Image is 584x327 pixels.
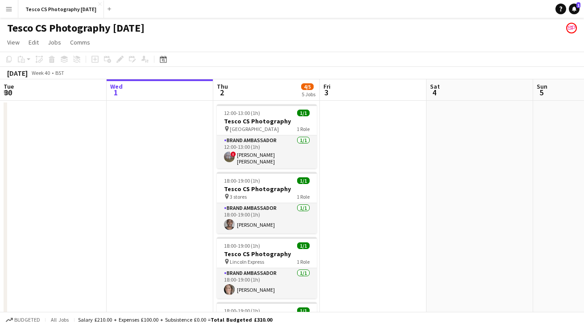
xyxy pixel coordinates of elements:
span: 3 stores [230,193,247,200]
span: 18:00-19:00 (1h) [224,242,260,249]
span: 3 [322,87,331,98]
div: 5 Jobs [302,91,315,98]
button: Budgeted [4,315,41,325]
span: Week 40 [29,69,52,76]
a: Comms [66,37,94,48]
span: 1 [576,2,580,8]
span: 5 [535,87,547,98]
span: 1 Role [297,126,310,132]
a: Jobs [44,37,65,48]
app-job-card: 18:00-19:00 (1h)1/1Tesco CS Photography Lincoln Express1 RoleBrand Ambassador1/118:00-19:00 (1h)[... [217,237,317,298]
span: 1/1 [297,307,310,314]
span: 1 [109,87,123,98]
app-card-role: Brand Ambassador1/112:00-13:00 (1h)![PERSON_NAME] [PERSON_NAME] [217,135,317,168]
button: Tesco CS Photography [DATE] [18,0,104,18]
span: Tue [4,82,14,90]
h3: Tesco CS Photography [217,117,317,125]
span: 1/1 [297,177,310,184]
span: Comms [70,38,90,46]
span: Edit [29,38,39,46]
app-card-role: Brand Ambassador1/118:00-19:00 (1h)[PERSON_NAME] [217,203,317,233]
span: 1/1 [297,242,310,249]
span: Fri [323,82,331,90]
span: Sun [537,82,547,90]
app-job-card: 18:00-19:00 (1h)1/1Tesco CS Photography 3 stores1 RoleBrand Ambassador1/118:00-19:00 (1h)[PERSON_... [217,172,317,233]
span: 30 [2,87,14,98]
a: View [4,37,23,48]
div: Salary £210.00 + Expenses £100.00 + Subsistence £0.00 = [78,316,272,323]
app-user-avatar: Soozy Peters [566,23,577,33]
span: Total Budgeted £310.00 [211,316,272,323]
span: Budgeted [14,317,40,323]
h3: Tesco CS Photography [217,185,317,193]
span: 18:00-19:00 (1h) [224,307,260,314]
span: Jobs [48,38,61,46]
app-card-role: Brand Ambassador1/118:00-19:00 (1h)[PERSON_NAME] [217,268,317,298]
span: 1 Role [297,193,310,200]
span: All jobs [49,316,70,323]
div: [DATE] [7,69,28,78]
span: 4/5 [301,83,314,90]
span: 1 Role [297,258,310,265]
span: Lincoln Express [230,258,264,265]
span: [GEOGRAPHIC_DATA] [230,126,279,132]
span: ! [231,151,236,157]
a: 1 [569,4,580,14]
span: View [7,38,20,46]
span: 18:00-19:00 (1h) [224,177,260,184]
span: Sat [430,82,440,90]
span: 2 [215,87,228,98]
span: Wed [110,82,123,90]
span: Thu [217,82,228,90]
app-job-card: 12:00-13:00 (1h)1/1Tesco CS Photography [GEOGRAPHIC_DATA]1 RoleBrand Ambassador1/112:00-13:00 (1h... [217,104,317,168]
div: BST [55,69,64,76]
h3: Tesco CS Photography [217,250,317,258]
a: Edit [25,37,42,48]
span: 12:00-13:00 (1h) [224,110,260,116]
span: 4 [429,87,440,98]
span: 1/1 [297,110,310,116]
h1: Tesco CS Photography [DATE] [7,21,145,35]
